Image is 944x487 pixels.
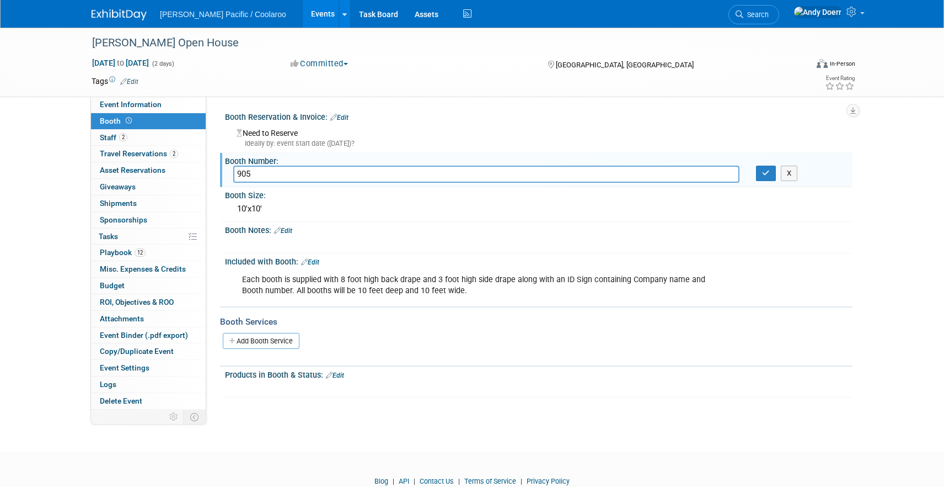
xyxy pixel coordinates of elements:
div: In-Person [829,60,855,68]
span: Event Binder (.pdf export) [100,331,188,340]
span: to [115,59,126,67]
a: Asset Reservations [91,162,206,178]
span: Asset Reservations [100,166,165,174]
a: Budget [91,278,206,294]
a: Copy/Duplicate Event [91,343,206,359]
div: Booth Reservation & Invoice: [225,109,852,123]
a: Giveaways [91,179,206,195]
a: Booth [91,113,206,129]
span: Event Information [100,100,162,109]
a: Sponsorships [91,212,206,228]
div: Booth Services [220,316,852,328]
div: Need to Reserve [233,125,844,149]
span: 12 [135,248,146,257]
span: Travel Reservations [100,149,178,158]
div: Event Format [742,57,855,74]
span: Search [743,10,769,19]
button: Committed [287,58,352,70]
div: Booth Notes: [225,222,852,236]
a: Event Settings [91,360,206,376]
a: Shipments [91,195,206,211]
span: Sponsorships [100,215,147,224]
a: Misc. Expenses & Credits [91,261,206,277]
span: (2 days) [151,60,174,67]
span: Giveaways [100,182,136,191]
a: Playbook12 [91,245,206,261]
a: Contact Us [420,477,454,485]
div: 10'x10' [233,200,844,218]
a: Edit [330,114,348,121]
span: Booth [100,117,134,125]
a: Edit [301,258,319,266]
a: Event Information [91,97,206,113]
span: Attachments [100,314,144,323]
a: Logs [91,377,206,393]
span: Playbook [100,248,146,257]
div: Products in Booth & Status: [225,367,852,381]
a: Attachments [91,311,206,327]
img: Andy Doerr [793,6,842,18]
a: Privacy Policy [527,477,570,485]
span: [DATE] [DATE] [92,58,149,68]
span: Delete Event [100,396,142,405]
a: Terms of Service [464,477,516,485]
div: Each booth is supplied with 8 foot high back drape and 3 foot high side drape along with an ID Si... [234,269,731,302]
span: [PERSON_NAME] Pacific / Coolaroo [160,10,286,19]
a: Staff2 [91,130,206,146]
img: ExhibitDay [92,9,147,20]
span: [GEOGRAPHIC_DATA], [GEOGRAPHIC_DATA] [556,61,694,69]
span: Copy/Duplicate Event [100,347,174,356]
a: Add Booth Service [223,333,299,349]
a: ROI, Objectives & ROO [91,294,206,310]
a: Blog [374,477,388,485]
span: Booth not reserved yet [124,117,134,125]
img: Format-Inperson.png [817,59,828,68]
span: | [455,477,463,485]
span: Event Settings [100,363,149,372]
span: Staff [100,133,127,142]
span: 2 [170,150,178,158]
span: ROI, Objectives & ROO [100,298,174,306]
div: Ideally by: event start date ([DATE])? [237,139,844,149]
span: | [390,477,397,485]
div: Booth Number: [225,153,852,167]
td: Toggle Event Tabs [184,410,206,424]
a: Tasks [91,229,206,245]
span: | [518,477,525,485]
span: Misc. Expenses & Credits [100,264,186,273]
td: Tags [92,76,138,87]
a: Edit [120,78,138,86]
span: Shipments [100,199,137,208]
span: | [411,477,418,485]
a: Edit [274,227,292,235]
a: Event Binder (.pdf export) [91,327,206,343]
span: Logs [100,380,116,389]
div: Booth Size: [225,187,852,201]
span: Budget [100,281,125,290]
div: Included with Booth: [225,253,852,268]
a: Search [728,5,779,24]
td: Personalize Event Tab Strip [164,410,184,424]
a: Delete Event [91,393,206,409]
div: Event Rating [825,76,855,81]
div: [PERSON_NAME] Open House [88,33,790,53]
a: API [399,477,409,485]
a: Edit [326,372,344,379]
button: X [781,166,798,181]
span: Tasks [99,232,118,241]
a: Travel Reservations2 [91,146,206,162]
span: 2 [119,133,127,141]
